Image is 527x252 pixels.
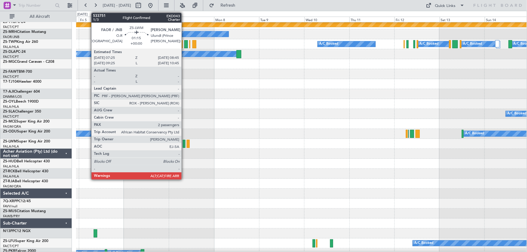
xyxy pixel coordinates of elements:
span: 7Q-XRP [3,199,16,203]
span: ZS-FAW [3,70,17,74]
span: ZS-LFU [3,239,15,243]
span: ZT-RJA [3,180,15,183]
a: ZS-LWMSuper King Air 200 [3,140,50,143]
span: ZT-RCK [3,170,15,173]
a: FAGM/QRA [3,124,21,129]
a: ZS-DLAPC-24 [3,50,26,54]
div: A/C Booked [149,30,169,39]
a: DNMM/LOS [3,94,22,99]
div: Sat 6 [124,17,169,22]
span: ZS-LWM [3,140,17,143]
span: All Aircraft [16,14,64,19]
a: ZS-HUDBell Helicopter 430 [3,160,50,163]
div: Fri 12 [394,17,439,22]
span: ZS-OYL [3,100,16,104]
a: FALA/HLA [3,174,19,179]
span: ZS-ODU [3,130,17,133]
span: ZS-MRH [3,30,17,34]
span: ZS-TWP [3,40,16,44]
a: ZS-MCESuper King Air 200 [3,120,50,123]
a: ZS-TWPKing Air 260 [3,40,38,44]
div: Tue 9 [259,17,304,22]
a: FAGM/QRA [3,184,21,189]
div: Sun 7 [169,17,214,22]
a: ZS-OYLBeech 1900D [3,100,39,104]
div: Quick Links [435,3,456,9]
span: ZS-MCE [3,120,16,123]
a: 7Q-XRPPC12/45 [3,199,31,203]
a: N13PPC12 NGX [3,229,31,233]
a: FACT/CPT [3,244,19,248]
a: FALA/HLA [3,104,19,109]
a: ZS-FAWTBM-700 [3,70,32,74]
a: FACT/CPT [3,25,19,29]
a: FAWB/PRY [3,214,20,219]
a: ZS-MGCGrand Caravan - C208 [3,60,54,64]
div: Sat 13 [440,17,485,22]
span: T7-AJI [3,90,14,94]
a: FAOR/JNB [3,35,19,39]
a: FALA/HLA [3,164,19,169]
a: ZS-SLAChallenger 350 [3,110,41,113]
div: A/C Booked [465,129,484,138]
div: Mon 8 [214,17,259,22]
div: [DATE] [77,12,88,17]
div: A/C Booked [420,40,439,49]
span: ZS-MUS [3,209,17,213]
a: ZS-MUSCitation Mustang [3,209,46,213]
div: Thu 11 [349,17,394,22]
a: FALA/HLA [3,144,19,149]
span: T7-TJ104 [3,80,19,84]
div: A/C Booked [507,109,526,118]
a: ZS-ODUSuper King Air 200 [3,130,50,133]
a: ZT-RJABell Helicopter 430 [3,180,48,183]
a: ZS-MRHCitation Mustang [3,30,46,34]
a: FAVV/null [3,204,18,209]
span: N13P [3,229,12,233]
a: ZT-RCKBell Helicopter 430 [3,170,48,173]
span: ZS-SLA [3,110,15,113]
a: FALA/HLA [3,45,19,49]
button: Refresh [206,1,243,10]
span: Refresh [215,3,241,8]
span: ZS-MGC [3,60,17,64]
div: Fri 5 [79,17,124,22]
div: A/C Booked [319,40,338,49]
a: FACT/CPT [3,114,19,119]
button: All Aircraft [7,12,66,21]
div: A/C Booked [414,239,433,248]
span: [DATE] - [DATE] [103,3,131,8]
div: A/C Booked [463,40,482,49]
button: Quick Links [423,1,468,10]
span: ZS-HUD [3,160,17,163]
a: T7-TJ104Hawker 4000 [3,80,41,84]
a: T7-AJIChallenger 604 [3,90,40,94]
a: FACT/CPT [3,55,19,59]
div: Wed 10 [304,17,349,22]
a: ZS-LFUSuper King Air 200 [3,239,48,243]
span: ZS-DLA [3,50,16,54]
a: FACT/CPT [3,75,19,79]
input: Trip Number [18,1,53,10]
